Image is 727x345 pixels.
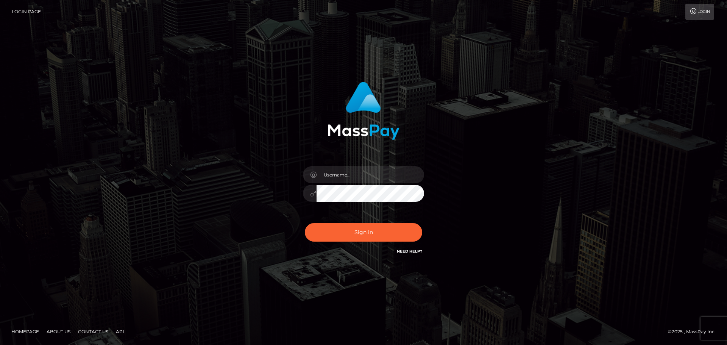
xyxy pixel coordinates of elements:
a: Homepage [8,326,42,337]
a: Login [685,4,714,20]
input: Username... [317,166,424,183]
a: Contact Us [75,326,111,337]
button: Sign in [305,223,422,242]
a: Need Help? [397,249,422,254]
a: API [113,326,127,337]
div: © 2025 , MassPay Inc. [668,328,721,336]
a: Login Page [12,4,41,20]
a: About Us [44,326,73,337]
img: MassPay Login [328,82,399,140]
